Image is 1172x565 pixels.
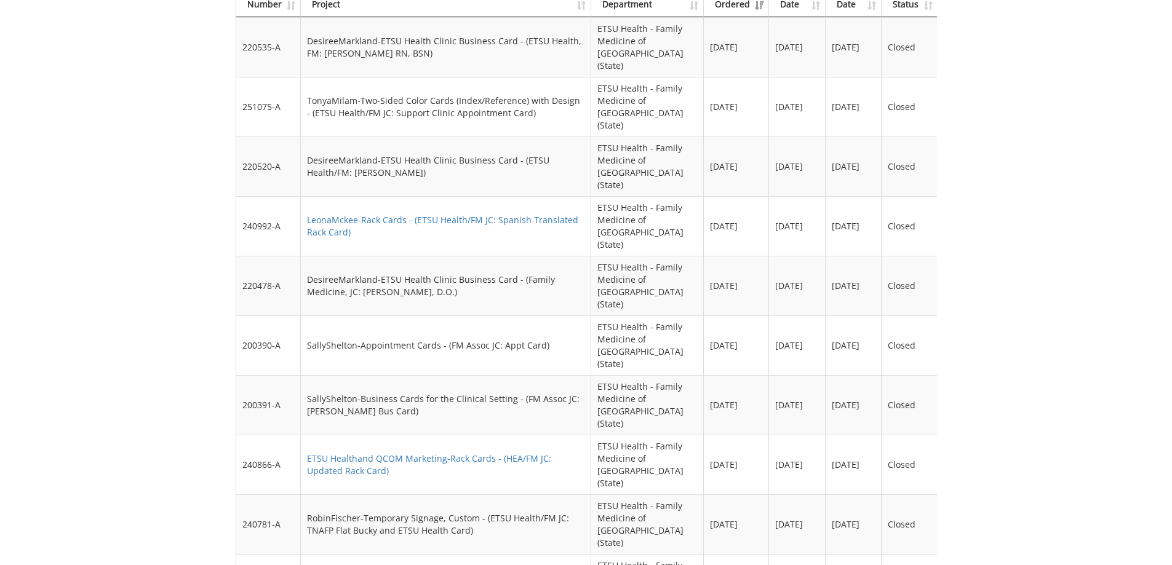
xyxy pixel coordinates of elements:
[769,375,826,435] td: [DATE]
[704,17,769,77] td: [DATE]
[301,136,591,196] td: DesireeMarkland-ETSU Health Clinic Business Card - (ETSU Health/FM: [PERSON_NAME])
[826,196,882,256] td: [DATE]
[826,494,882,554] td: [DATE]
[882,435,937,494] td: Closed
[591,494,704,554] td: ETSU Health - Family Medicine of [GEOGRAPHIC_DATA] (State)
[591,435,704,494] td: ETSU Health - Family Medicine of [GEOGRAPHIC_DATA] (State)
[704,256,769,315] td: [DATE]
[301,315,591,375] td: SallyShelton-Appointment Cards - (FM Assoc JC: Appt Card)
[826,136,882,196] td: [DATE]
[769,196,826,256] td: [DATE]
[591,17,704,77] td: ETSU Health - Family Medicine of [GEOGRAPHIC_DATA] (State)
[236,375,301,435] td: 200391-A
[301,77,591,136] td: TonyaMilam-Two-Sided Color Cards (Index/Reference) with Design - (ETSU Health/FM JC: Support Clin...
[591,256,704,315] td: ETSU Health - Family Medicine of [GEOGRAPHIC_DATA] (State)
[769,77,826,136] td: [DATE]
[704,77,769,136] td: [DATE]
[826,375,882,435] td: [DATE]
[591,136,704,196] td: ETSU Health - Family Medicine of [GEOGRAPHIC_DATA] (State)
[704,315,769,375] td: [DATE]
[704,196,769,256] td: [DATE]
[236,77,301,136] td: 251075-A
[301,494,591,554] td: RobinFischer-Temporary Signage, Custom - (ETSU Health/FM JC: TNAFP Flat Bucky and ETSU Health Card)
[882,136,937,196] td: Closed
[769,136,826,196] td: [DATE]
[769,315,826,375] td: [DATE]
[704,136,769,196] td: [DATE]
[826,256,882,315] td: [DATE]
[591,375,704,435] td: ETSU Health - Family Medicine of [GEOGRAPHIC_DATA] (State)
[882,494,937,554] td: Closed
[882,375,937,435] td: Closed
[236,17,301,77] td: 220535-A
[591,196,704,256] td: ETSU Health - Family Medicine of [GEOGRAPHIC_DATA] (State)
[704,375,769,435] td: [DATE]
[704,494,769,554] td: [DATE]
[882,256,937,315] td: Closed
[301,375,591,435] td: SallyShelton-Business Cards for the Clinical Setting - (FM Assoc JC: [PERSON_NAME] Bus Card)
[882,315,937,375] td: Closed
[591,77,704,136] td: ETSU Health - Family Medicine of [GEOGRAPHIC_DATA] (State)
[769,17,826,77] td: [DATE]
[236,494,301,554] td: 240781-A
[301,256,591,315] td: DesireeMarkland-ETSU Health Clinic Business Card - (Family Medicine, JC: [PERSON_NAME], D.O.)
[882,17,937,77] td: Closed
[826,17,882,77] td: [DATE]
[826,435,882,494] td: [DATE]
[236,315,301,375] td: 200390-A
[882,77,937,136] td: Closed
[236,196,301,256] td: 240992-A
[236,136,301,196] td: 220520-A
[704,435,769,494] td: [DATE]
[826,77,882,136] td: [DATE]
[591,315,704,375] td: ETSU Health - Family Medicine of [GEOGRAPHIC_DATA] (State)
[769,494,826,554] td: [DATE]
[236,435,301,494] td: 240866-A
[301,17,591,77] td: DesireeMarkland-ETSU Health Clinic Business Card - (ETSU Health, FM: [PERSON_NAME] RN, BSN)
[307,452,551,476] a: ETSU Healthand QCOM Marketing-Rack Cards - (HEA/FM JC: Updated Rack Card)
[307,214,578,238] a: LeonaMckee-Rack Cards - (ETSU Health/FM JC: Spanish Translated Rack Card)
[882,196,937,256] td: Closed
[769,435,826,494] td: [DATE]
[826,315,882,375] td: [DATE]
[769,256,826,315] td: [DATE]
[236,256,301,315] td: 220478-A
